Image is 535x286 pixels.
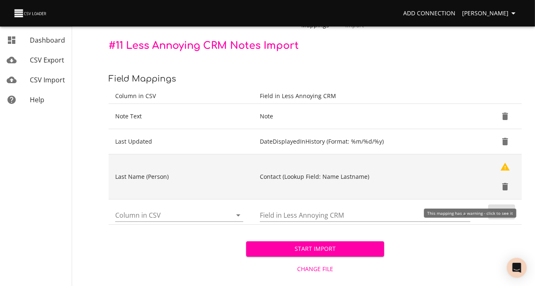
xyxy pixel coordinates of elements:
[403,8,455,19] span: Add Connection
[30,75,65,84] span: CSV Import
[109,40,299,51] span: # 11 Less Annoying CRM Notes Import
[30,36,65,45] span: Dashboard
[253,154,480,199] td: Contact (Lookup Field: Name Lastname)
[109,74,176,84] span: Field Mappings
[495,157,515,177] button: Show Warnings
[109,104,253,129] td: Note Text
[30,95,44,104] span: Help
[109,89,253,104] th: Column in CSV
[249,264,380,274] span: Change File
[495,106,515,126] button: Delete
[495,177,515,197] button: Delete
[460,209,471,221] button: Open
[459,6,522,21] button: [PERSON_NAME]
[109,129,253,154] td: Last Updated
[246,262,384,277] button: Change File
[507,258,527,278] div: Open Intercom Messenger
[400,6,459,21] a: Add Connection
[253,104,480,129] td: Note
[495,132,515,151] button: Delete
[232,209,244,221] button: Open
[246,241,384,257] button: Start Import
[462,8,518,19] span: [PERSON_NAME]
[253,244,377,254] span: Start Import
[253,89,480,104] th: Field in Less Annoying CRM
[30,55,64,65] span: CSV Export
[253,129,480,154] td: DateDisplayedInHistory (Format: %m/%d/%y)
[109,154,253,199] td: Last Name (Person)
[13,7,48,19] img: CSV Loader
